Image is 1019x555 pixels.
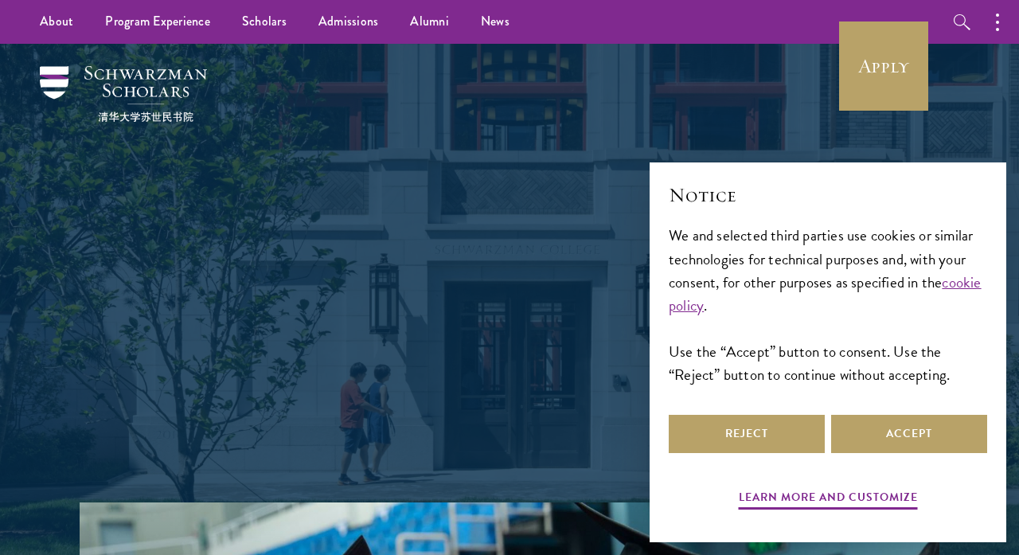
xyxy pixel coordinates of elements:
[40,66,207,122] img: Schwarzman Scholars
[669,415,825,453] button: Reject
[669,271,982,317] a: cookie policy
[669,182,987,209] h2: Notice
[831,415,987,453] button: Accept
[669,224,987,385] div: We and selected third parties use cookies or similar technologies for technical purposes and, wit...
[839,21,928,111] a: Apply
[739,487,918,512] button: Learn more and customize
